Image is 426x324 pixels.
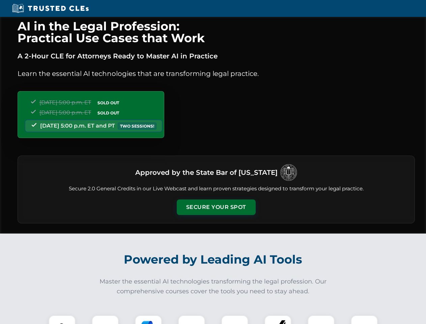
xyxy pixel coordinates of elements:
p: A 2-Hour CLE for Attorneys Ready to Master AI in Practice [18,51,415,61]
span: [DATE] 5:00 p.m. ET [39,109,91,116]
h1: AI in the Legal Profession: Practical Use Cases that Work [18,20,415,44]
img: Trusted CLEs [10,3,91,13]
p: Master the essential AI technologies transforming the legal profession. Our comprehensive courses... [95,277,331,296]
p: Secure 2.0 General Credits in our Live Webcast and learn proven strategies designed to transform ... [26,185,406,193]
span: [DATE] 5:00 p.m. ET [39,99,91,106]
span: SOLD OUT [95,99,121,106]
span: SOLD OUT [95,109,121,116]
h2: Powered by Leading AI Tools [26,248,400,271]
p: Learn the essential AI technologies that are transforming legal practice. [18,68,415,79]
img: Logo [280,164,297,181]
h3: Approved by the State Bar of [US_STATE] [135,166,278,179]
button: Secure Your Spot [177,199,256,215]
